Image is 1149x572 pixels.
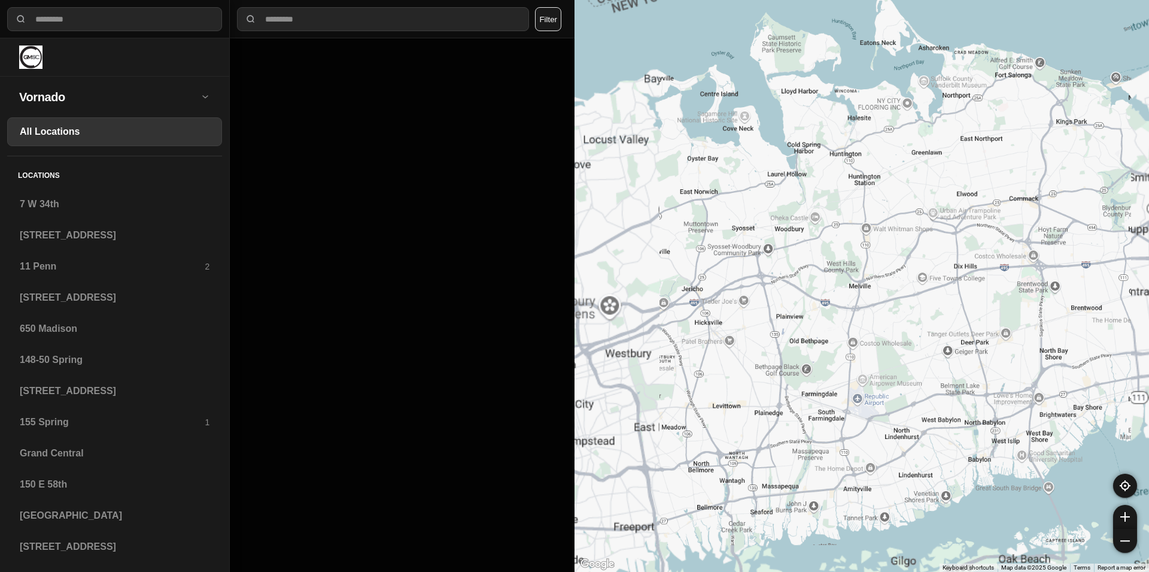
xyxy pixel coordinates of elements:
img: logo [19,46,42,69]
a: [GEOGRAPHIC_DATA] [7,501,222,530]
a: Grand Central [7,439,222,468]
a: All Locations [7,117,222,146]
h3: 148-50 Spring [20,353,209,367]
h3: 150 E 58th [20,477,209,492]
h3: All Locations [20,125,209,139]
a: 11 Penn2 [7,252,222,281]
button: Filter [535,7,561,31]
button: zoom-out [1113,529,1137,553]
a: [STREET_ADDRESS] [7,221,222,250]
h3: Grand Central [20,446,209,461]
h3: [STREET_ADDRESS] [20,228,209,243]
h2: Vornado [19,89,200,105]
img: Google [577,556,617,572]
h5: Locations [7,156,222,190]
a: 148-50 Spring [7,346,222,374]
a: [STREET_ADDRESS] [7,283,222,312]
img: open [200,92,210,101]
img: zoom-out [1120,536,1130,546]
a: [STREET_ADDRESS] [7,532,222,561]
h3: [STREET_ADDRESS] [20,540,209,554]
h3: [GEOGRAPHIC_DATA] [20,509,209,523]
button: recenter [1113,474,1137,498]
h3: 155 Spring [20,415,205,429]
a: Terms (opens in new tab) [1074,564,1090,571]
a: 155 Spring1 [7,408,222,437]
h3: 7 W 34th [20,197,209,211]
img: search [15,13,27,25]
button: Keyboard shortcuts [943,564,994,572]
h3: [STREET_ADDRESS] [20,290,209,305]
p: 2 [205,261,209,273]
h3: [STREET_ADDRESS] [20,384,209,398]
h3: 11 Penn [20,259,205,274]
button: zoom-in [1113,505,1137,529]
p: 1 [205,416,209,428]
img: zoom-in [1120,512,1130,522]
a: 7 W 34th [7,190,222,219]
a: 650 Madison [7,314,222,343]
a: [STREET_ADDRESS] [7,377,222,405]
span: Map data ©2025 Google [1001,564,1066,571]
img: search [245,13,257,25]
a: Report a map error [1098,564,1145,571]
a: Open this area in Google Maps (opens a new window) [577,556,617,572]
h3: 650 Madison [20,322,209,336]
img: recenter [1120,480,1130,491]
a: 150 E 58th [7,470,222,499]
